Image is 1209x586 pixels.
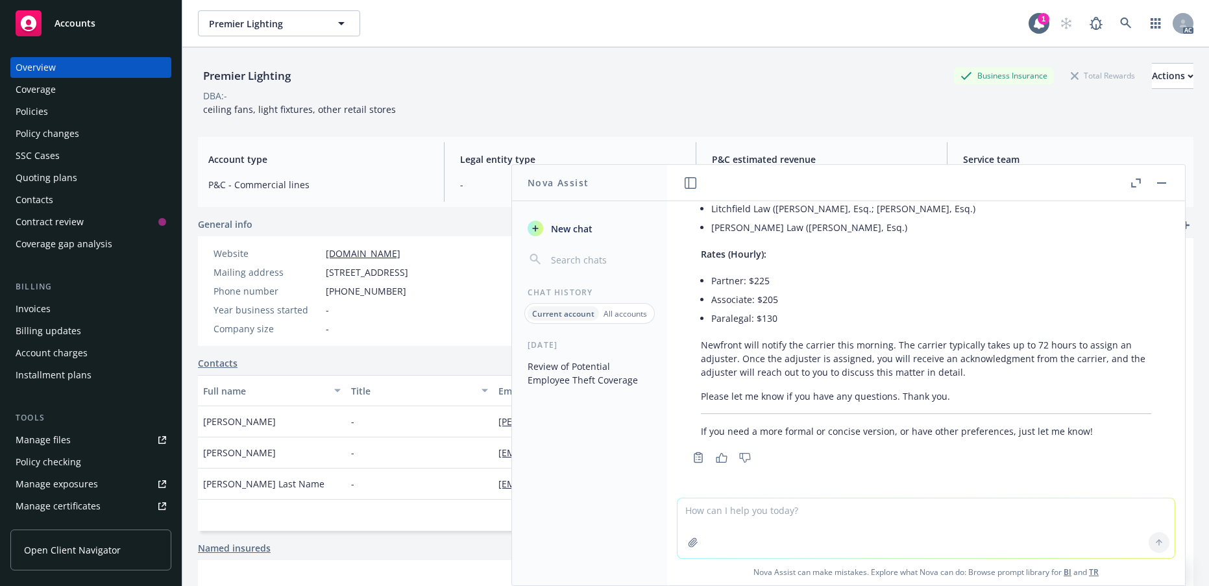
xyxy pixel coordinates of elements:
[711,309,1151,328] li: Paralegal: $130
[214,284,321,298] div: Phone number
[10,365,171,385] a: Installment plans
[10,234,171,254] a: Coverage gap analysis
[711,271,1151,290] li: Partner: $225
[16,212,84,232] div: Contract review
[10,321,171,341] a: Billing updates
[198,356,238,370] a: Contacts
[1152,64,1193,88] div: Actions
[672,559,1180,585] span: Nova Assist can make mistakes. Explore what Nova can do: Browse prompt library for and
[16,167,77,188] div: Quoting plans
[16,365,92,385] div: Installment plans
[326,284,406,298] span: [PHONE_NUMBER]
[326,247,400,260] a: [DOMAIN_NAME]
[701,424,1151,438] p: If you need a more formal or concise version, or have other preferences, just let me know!
[16,145,60,166] div: SSC Cases
[522,356,657,391] button: Review of Potential Employee Theft Coverage
[16,474,98,494] div: Manage exposures
[10,167,171,188] a: Quoting plans
[209,17,321,31] span: Premier Lighting
[203,415,276,428] span: [PERSON_NAME]
[198,541,271,555] a: Named insureds
[10,79,171,100] a: Coverage
[711,290,1151,309] li: Associate: $205
[10,101,171,122] a: Policies
[10,343,171,363] a: Account charges
[198,375,346,406] button: Full name
[214,303,321,317] div: Year business started
[701,248,766,260] span: Rates (Hourly):
[16,452,81,472] div: Policy checking
[16,299,51,319] div: Invoices
[16,79,56,100] div: Coverage
[16,430,71,450] div: Manage files
[326,303,329,317] span: -
[16,234,112,254] div: Coverage gap analysis
[493,375,739,406] button: Email
[198,217,252,231] span: General info
[208,153,428,166] span: Account type
[1113,10,1139,36] a: Search
[692,452,704,463] svg: Copy to clipboard
[10,452,171,472] a: Policy checking
[1083,10,1109,36] a: Report a Bug
[10,496,171,517] a: Manage certificates
[203,446,276,459] span: [PERSON_NAME]
[16,189,53,210] div: Contacts
[55,18,95,29] span: Accounts
[10,280,171,293] div: Billing
[16,518,81,539] div: Manage claims
[10,474,171,494] span: Manage exposures
[1064,67,1142,84] div: Total Rewards
[522,217,657,240] button: New chat
[214,322,321,336] div: Company size
[16,57,56,78] div: Overview
[214,247,321,260] div: Website
[198,10,360,36] button: Premier Lighting
[346,375,494,406] button: Title
[351,415,354,428] span: -
[10,5,171,42] a: Accounts
[711,199,1151,218] li: Litchfield Law ([PERSON_NAME], Esq.; [PERSON_NAME], Esq.)
[10,145,171,166] a: SSC Cases
[214,265,321,279] div: Mailing address
[16,321,81,341] div: Billing updates
[10,123,171,144] a: Policy changes
[532,308,594,319] p: Current account
[326,322,329,336] span: -
[498,478,661,490] a: [EMAIL_ADDRESS][DOMAIN_NAME]
[10,57,171,78] a: Overview
[351,446,354,459] span: -
[512,287,667,298] div: Chat History
[16,123,79,144] div: Policy changes
[10,189,171,210] a: Contacts
[1178,217,1193,233] a: add
[498,415,733,428] a: [PERSON_NAME][EMAIL_ADDRESS][DOMAIN_NAME]
[735,448,755,467] button: Thumbs down
[548,222,592,236] span: New chat
[711,218,1151,237] li: [PERSON_NAME] Law ([PERSON_NAME], Esq.)
[460,178,680,191] span: -
[16,496,101,517] div: Manage certificates
[1038,13,1049,25] div: 1
[16,343,88,363] div: Account charges
[24,543,121,557] span: Open Client Navigator
[604,308,647,319] p: All accounts
[1064,567,1071,578] a: BI
[1143,10,1169,36] a: Switch app
[326,265,408,279] span: [STREET_ADDRESS]
[512,339,667,350] div: [DATE]
[528,176,589,189] h1: Nova Assist
[1053,10,1079,36] a: Start snowing
[10,411,171,424] div: Tools
[1152,63,1193,89] button: Actions
[498,446,661,459] a: [EMAIL_ADDRESS][DOMAIN_NAME]
[954,67,1054,84] div: Business Insurance
[203,384,326,398] div: Full name
[10,299,171,319] a: Invoices
[351,384,474,398] div: Title
[701,389,1151,403] p: Please let me know if you have any questions. Thank you.
[10,518,171,539] a: Manage claims
[10,430,171,450] a: Manage files
[208,178,428,191] span: P&C - Commercial lines
[548,250,652,269] input: Search chats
